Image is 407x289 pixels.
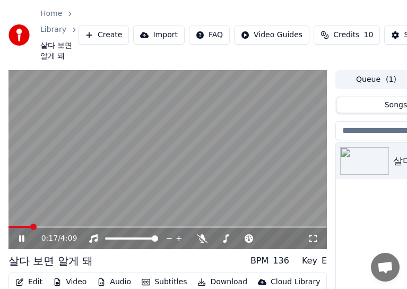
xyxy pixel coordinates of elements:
button: Create [78,25,129,45]
button: FAQ [189,25,230,45]
div: 살다 보면 알게 돼 [8,253,93,268]
div: 136 [273,254,289,267]
a: 채팅 열기 [371,253,400,282]
span: 4:09 [60,233,77,244]
div: E [322,254,327,267]
div: BPM [250,254,269,267]
img: youka [8,24,30,46]
span: ( 1 ) [386,74,396,85]
div: / [41,233,67,244]
span: 10 [364,30,374,40]
a: Library [40,24,66,35]
button: Video Guides [234,25,309,45]
span: Credits [333,30,359,40]
span: 0:17 [41,233,58,244]
button: Import [133,25,184,45]
nav: breadcrumb [40,8,78,62]
a: Home [40,8,62,19]
span: 살다 보면 알게 돼 [40,40,78,62]
div: Cloud Library [271,277,320,287]
div: Key [302,254,317,267]
button: Credits10 [314,25,380,45]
